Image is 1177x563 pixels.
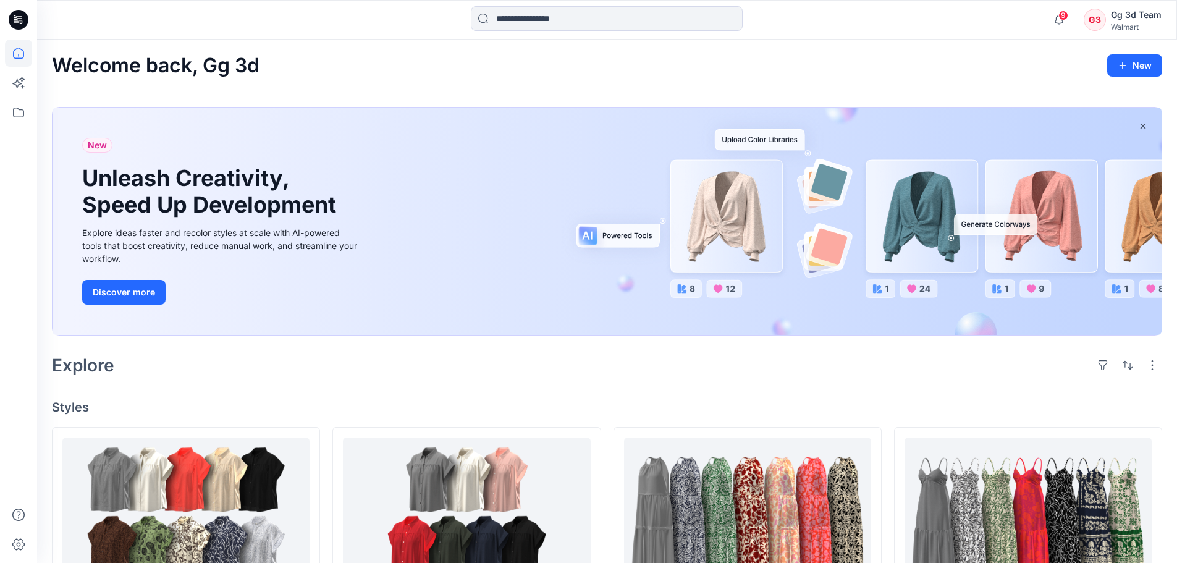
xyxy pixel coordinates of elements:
[52,54,259,77] h2: Welcome back, Gg 3d
[1058,11,1068,20] span: 9
[1111,7,1162,22] div: Gg 3d Team
[1084,9,1106,31] div: G3
[1107,54,1162,77] button: New
[82,280,360,305] a: Discover more
[82,280,166,305] button: Discover more
[52,355,114,375] h2: Explore
[52,400,1162,415] h4: Styles
[82,165,342,218] h1: Unleash Creativity, Speed Up Development
[82,226,360,265] div: Explore ideas faster and recolor styles at scale with AI-powered tools that boost creativity, red...
[88,138,107,153] span: New
[1111,22,1162,32] div: Walmart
